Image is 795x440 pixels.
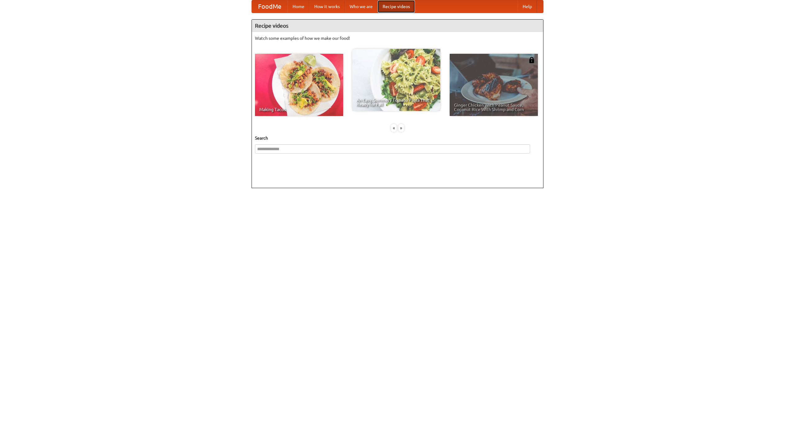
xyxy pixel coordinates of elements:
img: 483408.png [529,57,535,63]
a: How it works [309,0,345,13]
span: An Easy, Summery Tomato Pasta That's Ready for Fall [357,98,436,107]
a: An Easy, Summery Tomato Pasta That's Ready for Fall [352,49,440,111]
a: Home [288,0,309,13]
a: Recipe videos [378,0,415,13]
h4: Recipe videos [252,20,543,32]
a: Who we are [345,0,378,13]
a: Help [518,0,537,13]
div: « [391,124,397,132]
p: Watch some examples of how we make our food! [255,35,540,41]
h5: Search [255,135,540,141]
a: FoodMe [252,0,288,13]
a: Making Tacos [255,54,343,116]
span: Making Tacos [259,107,339,112]
div: » [398,124,404,132]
